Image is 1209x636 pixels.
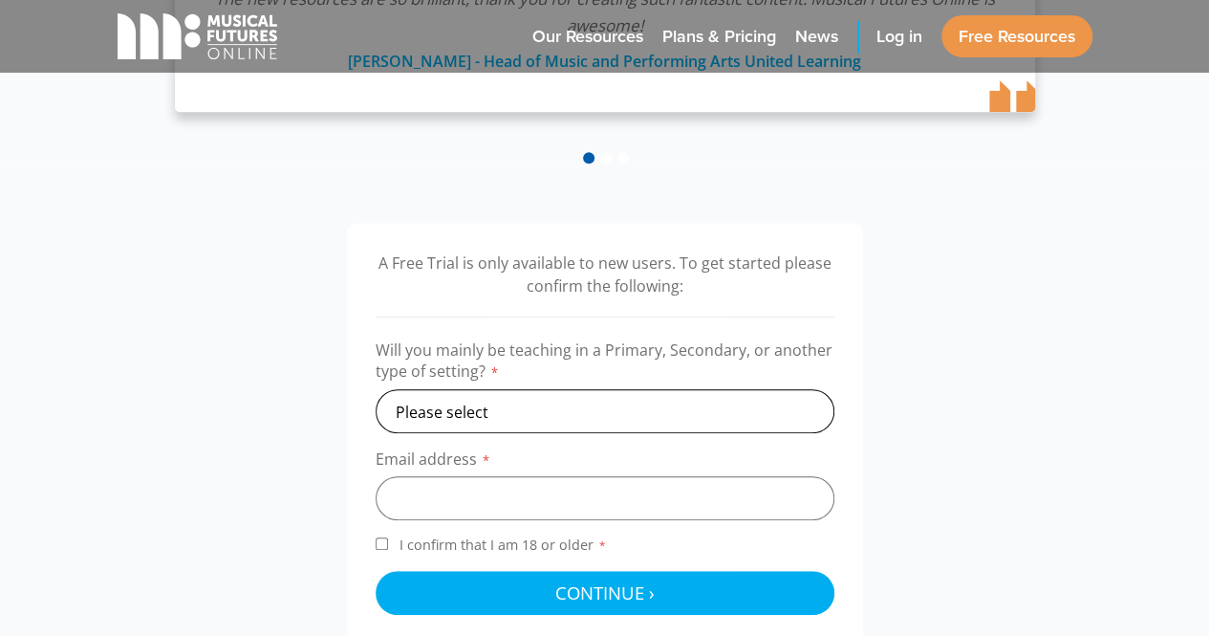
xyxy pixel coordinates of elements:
a: Free Resources [941,15,1092,57]
p: A Free Trial is only available to new users. To get started please confirm the following: [376,252,834,297]
span: Continue › [555,581,655,604]
span: Plans & Pricing [662,24,776,50]
span: News [795,24,838,50]
input: I confirm that I am 18 or older* [376,537,388,550]
label: Email address [376,449,834,476]
button: Continue › [376,571,834,615]
span: Our Resources [532,24,643,50]
span: Log in [876,24,922,50]
label: Will you mainly be teaching in a Primary, Secondary, or another type of setting? [376,340,834,389]
span: I confirm that I am 18 or older [396,536,611,554]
